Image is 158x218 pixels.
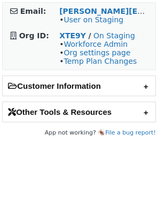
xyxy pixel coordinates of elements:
[64,15,123,24] a: User on Staging
[64,48,130,57] a: Org settings page
[3,76,155,96] h2: Customer Information
[93,31,135,40] a: On Staging
[88,31,91,40] strong: /
[105,129,156,136] a: File a bug report!
[64,40,128,48] a: Workforce Admin
[19,31,49,40] strong: Org ID:
[2,128,156,138] footer: App not working? 🪳
[59,15,123,24] span: •
[59,40,137,65] span: • • •
[3,102,155,122] h2: Other Tools & Resources
[64,57,137,65] a: Temp Plan Changes
[20,7,46,15] strong: Email:
[59,31,86,40] a: XTE9Y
